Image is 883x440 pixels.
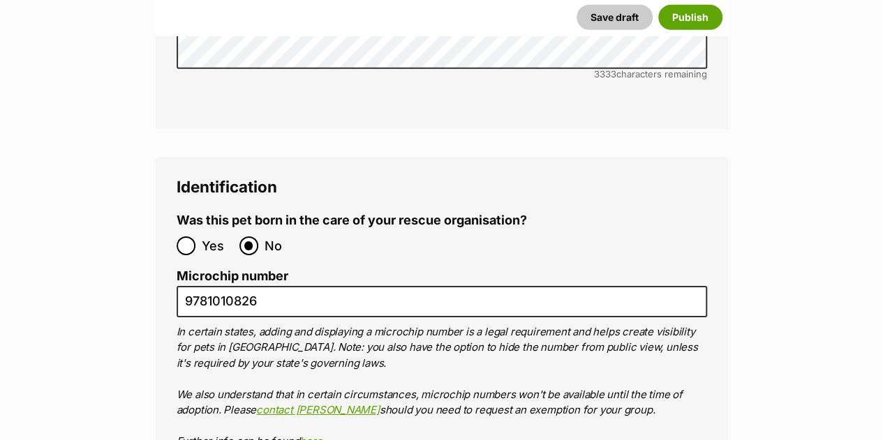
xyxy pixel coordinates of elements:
label: Microchip number [177,269,707,284]
span: No [265,236,295,255]
label: Was this pet born in the care of your rescue organisation? [177,213,527,228]
a: contact [PERSON_NAME] [256,403,380,416]
button: Save draft [577,5,653,30]
span: Yes [202,236,232,255]
span: Identification [177,177,277,196]
div: characters remaining [177,69,707,79]
span: 3333 [594,68,616,79]
button: Publish [658,5,722,30]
